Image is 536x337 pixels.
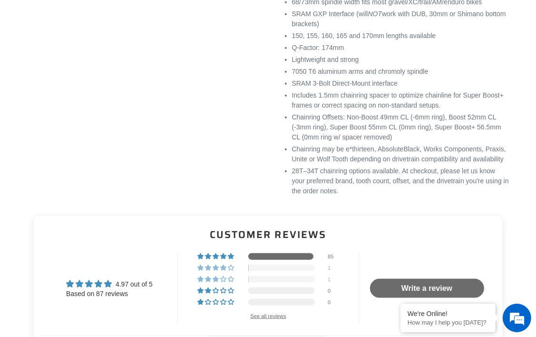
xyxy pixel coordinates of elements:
li: Q-Factor: 174mm [292,43,510,53]
li: 7050 T6 aluminum arms and chromoly spindle [292,67,510,77]
div: 1 [328,276,339,283]
div: 98% (85) reviews with 5 star rating [197,253,235,260]
a: Write a review [370,279,484,298]
span: We're online! [55,105,131,201]
div: See all reviews [250,313,286,319]
p: How may I help you today? [408,319,488,326]
div: Chat with us now [64,53,174,66]
div: Based on 87 reviews [66,289,153,299]
li: Includes 1.5mm chainring spacer to optimize chainline for Super Boost+ frames or correct spacing ... [292,90,510,110]
li: Chainring Offsets: Non-Boost 49mm CL (-6mm ring), Boost 52mm CL (-3mm ring), Super Boost 55mm CL ... [292,112,510,142]
li: SRAM GXP Interface (will work with DUB, 30mm or Shimano bottom brackets) [292,9,510,29]
div: Navigation go back [10,52,25,67]
li: Lightweight and strong [292,55,510,65]
span: 4.97 out of 5 [116,280,153,288]
img: d_696896380_company_1647369064580_696896380 [30,48,54,71]
li: 150, 155, 160, 165 and 170mm lengths available [292,31,510,41]
div: 1 [328,265,339,271]
div: Average rating is 4.97 stars [66,278,153,289]
li: 28T–34T chainring options available. At checkout, please let us know your preferred brand, tooth ... [292,166,510,196]
li: SRAM 3-Bolt Direct-Mount interface [292,79,510,89]
div: 1% (1) reviews with 3 star rating [197,276,235,283]
div: 85 [328,253,339,260]
div: 1% (1) reviews with 4 star rating [197,265,235,271]
h2: Customer Reviews [41,228,495,241]
textarea: Type your message and hit 'Enter' [5,231,181,264]
div: We're Online! [408,310,488,317]
div: Minimize live chat window [156,5,179,28]
li: Chainring may be e*thirteen, AbsoluteBlack, Works Components, Praxis, Unite or Wolf Tooth dependi... [292,144,510,164]
em: NOT [368,10,382,18]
